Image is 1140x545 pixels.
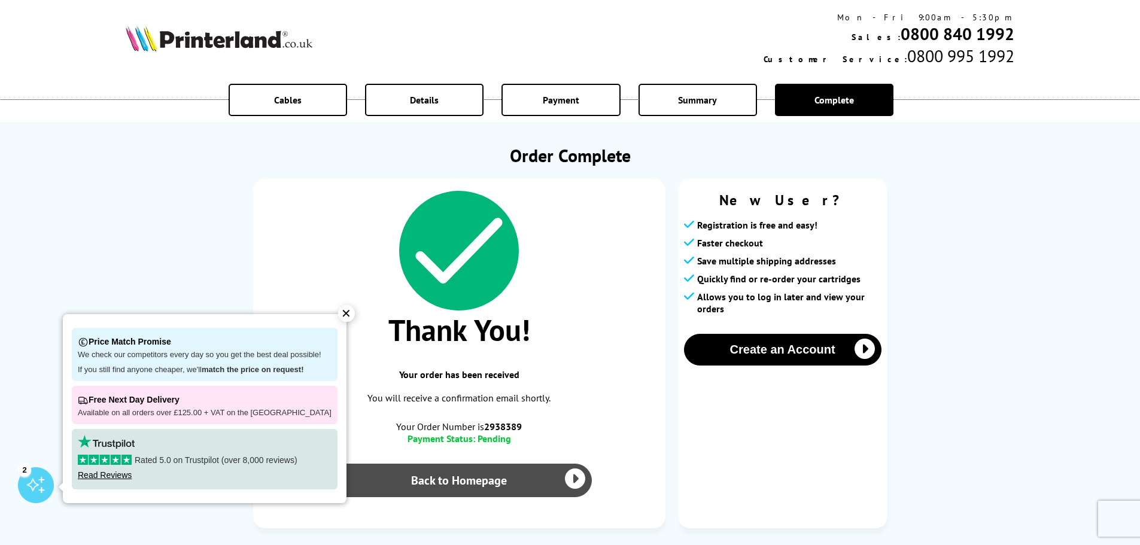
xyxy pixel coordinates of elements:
div: Mon - Fri 9:00am - 5:30pm [764,12,1014,23]
h1: Order Complete [253,144,887,167]
span: Thank You! [265,310,653,349]
span: New User? [684,191,881,209]
span: Quickly find or re-order your cartridges [697,273,861,285]
a: 0800 840 1992 [901,23,1014,45]
span: Your Order Number is [265,421,653,433]
span: Your order has been received [265,369,653,380]
div: 2 [18,463,31,476]
span: Complete [814,94,854,106]
span: Allows you to log in later and view your orders [697,291,881,315]
img: Printerland Logo [126,25,312,51]
span: Sales: [852,32,901,42]
a: Read Reviews [78,470,132,480]
button: Create an Account [684,334,881,366]
span: Payment [543,94,579,106]
p: Available on all orders over £125.00 + VAT on the [GEOGRAPHIC_DATA] [78,408,332,418]
strong: match the price on request! [202,365,303,374]
span: Save multiple shipping addresses [697,255,836,267]
span: Cables [274,94,302,106]
div: ✕ [338,305,355,322]
span: 0800 995 1992 [907,45,1014,67]
p: If you still find anyone cheaper, we'll [78,365,332,375]
span: Payment Status: [408,433,475,444]
span: Registration is free and easy! [697,219,817,231]
p: You will receive a confirmation email shortly. [265,390,653,406]
span: Customer Service: [764,54,907,65]
img: stars-5.svg [78,455,132,465]
img: trustpilot rating [78,435,135,449]
p: Price Match Promise [78,334,332,350]
a: Back to Homepage [326,464,592,497]
span: Summary [678,94,717,106]
b: 2938389 [484,421,522,433]
p: Rated 5.0 on Trustpilot (over 8,000 reviews) [78,455,332,465]
span: Faster checkout [697,237,763,249]
span: Details [410,94,439,106]
span: Pending [478,433,511,444]
p: Free Next Day Delivery [78,392,332,408]
p: We check our competitors every day so you get the best deal possible! [78,350,332,360]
